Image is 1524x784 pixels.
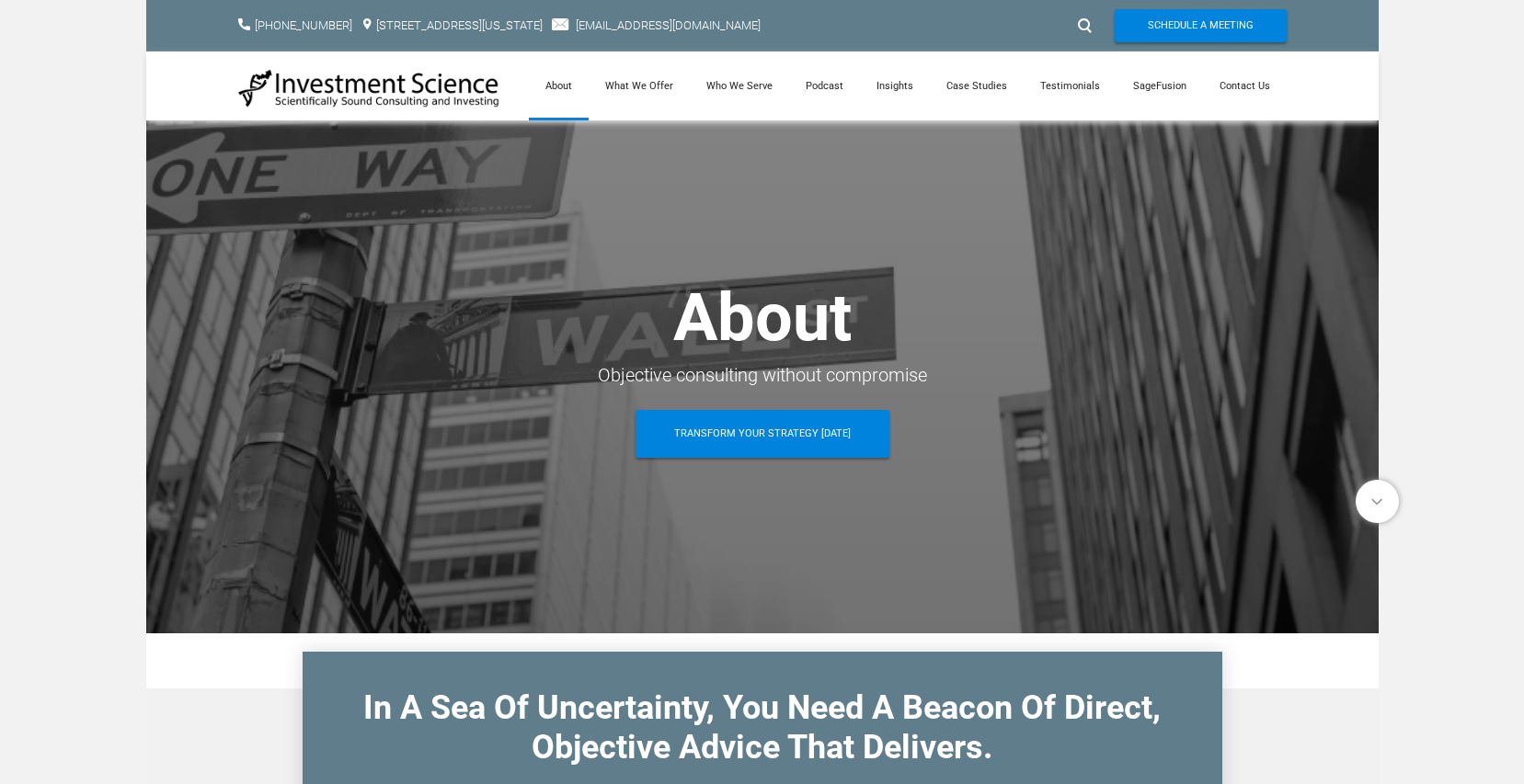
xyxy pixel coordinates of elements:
[1024,51,1117,120] a: Testimonials
[789,51,860,120] a: Podcast
[576,18,761,32] a: [EMAIL_ADDRESS][DOMAIN_NAME]
[690,51,789,120] a: Who We Serve
[1115,9,1287,42] a: Schedule A Meeting
[238,68,500,108] img: Investment Science | NYC Consulting Services
[1117,51,1203,120] a: SageFusion
[674,410,851,458] span: Transform Your Strategy [DATE]
[860,51,930,120] a: Insights
[529,51,589,120] a: About
[673,278,852,357] strong: About
[255,18,352,32] a: [PHONE_NUMBER]
[589,51,690,120] a: What We Offer
[1203,51,1287,120] a: Contact Us
[930,51,1024,120] a: Case Studies
[363,688,1161,767] font: In A Sea Of Uncertainty, You Need A Beacon Of​ Direct, Objective Advice That Delivers.
[1148,9,1254,42] span: Schedule A Meeting
[376,18,543,32] a: [STREET_ADDRESS][US_STATE]​
[238,358,1287,392] div: Objective consulting without compromise
[636,410,889,458] a: Transform Your Strategy [DATE]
